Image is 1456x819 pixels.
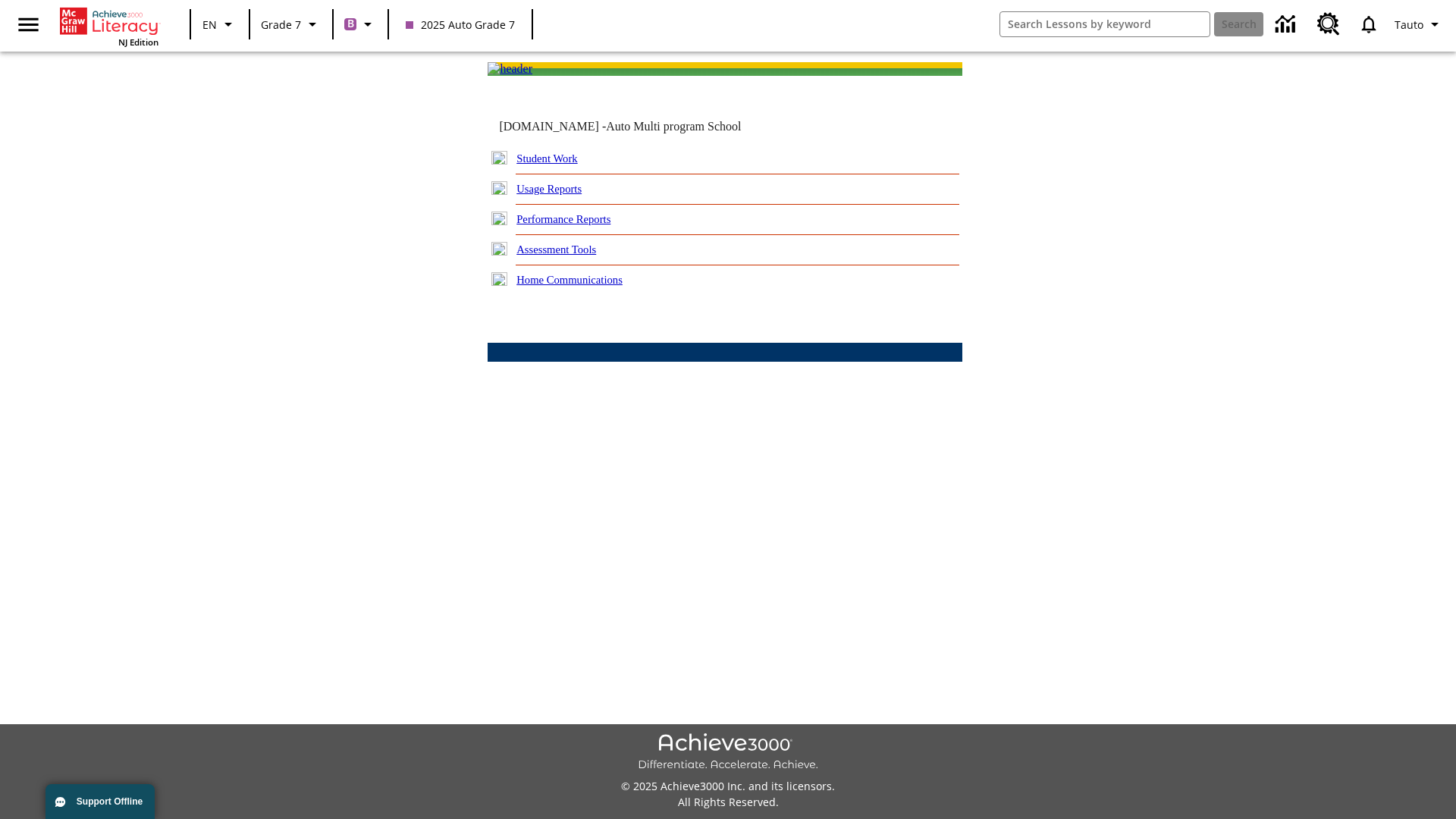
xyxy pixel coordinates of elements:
a: Resource Center, Will open in new tab [1308,4,1349,45]
span: EN [202,17,217,33]
button: Open side menu [6,2,51,47]
span: Grade 7 [261,17,301,33]
span: NJ Edition [118,36,158,48]
span: Support Offline [77,796,143,807]
td: [DOMAIN_NAME] - [499,120,778,133]
span: 2025 Auto Grade 7 [406,17,515,33]
div: Home [60,5,158,48]
nobr: Auto Multi program School [606,120,741,133]
a: Performance Reports [516,213,610,225]
img: plus.gif [491,181,507,195]
img: header [488,62,532,76]
span: Tauto [1395,17,1423,33]
img: plus.gif [491,151,507,165]
img: plus.gif [491,212,507,225]
a: Notifications [1349,5,1389,44]
span: B [347,14,354,33]
a: Student Work [516,152,577,165]
a: Home Communications [516,274,623,286]
button: Support Offline [45,784,155,819]
img: Achieve3000 Differentiate Accelerate Achieve [638,733,818,772]
button: Language: EN, Select a language [196,11,244,38]
button: Boost Class color is purple. Change class color [338,11,383,38]
a: Usage Reports [516,183,582,195]
button: Profile/Settings [1389,11,1450,38]
img: plus.gif [491,242,507,256]
img: plus.gif [491,272,507,286]
button: Grade: Grade 7, Select a grade [255,11,328,38]
a: Assessment Tools [516,243,596,256]
input: search field [1000,12,1210,36]
a: Data Center [1266,4,1308,45]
